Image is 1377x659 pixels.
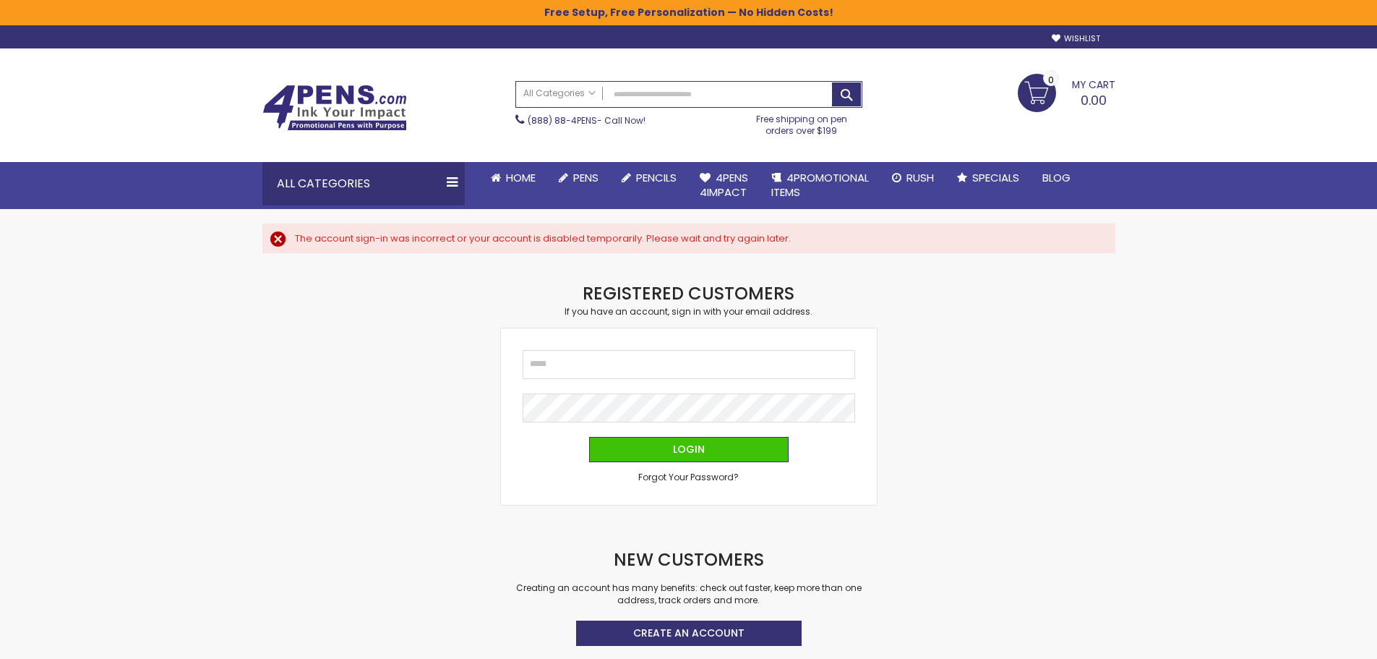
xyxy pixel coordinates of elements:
[573,170,599,185] span: Pens
[906,170,934,185] span: Rush
[760,162,880,209] a: 4PROMOTIONALITEMS
[638,472,739,483] a: Forgot Your Password?
[523,88,596,99] span: All Categories
[295,232,1101,245] div: The account sign-in was incorrect or your account is disabled temporarily. Please wait and try ag...
[583,281,794,305] strong: Registered Customers
[528,114,597,127] a: (888) 88-4PENS
[1018,74,1115,110] a: 0.00 0
[972,170,1019,185] span: Specials
[1031,162,1082,194] a: Blog
[700,170,748,200] span: 4Pens 4impact
[528,114,645,127] span: - Call Now!
[636,170,677,185] span: Pencils
[262,162,465,205] div: All Categories
[501,582,877,605] p: Creating an account has many benefits: check out faster, keep more than one address, track orders...
[589,437,789,462] button: Login
[1081,91,1107,109] span: 0.00
[1052,33,1100,44] a: Wishlist
[741,108,862,137] div: Free shipping on pen orders over $199
[479,162,547,194] a: Home
[610,162,688,194] a: Pencils
[673,442,705,456] span: Login
[688,162,760,209] a: 4Pens4impact
[614,548,764,571] strong: New Customers
[880,162,945,194] a: Rush
[516,82,603,106] a: All Categories
[771,170,869,200] span: 4PROMOTIONAL ITEMS
[547,162,610,194] a: Pens
[1048,73,1054,87] span: 0
[262,85,407,131] img: 4Pens Custom Pens and Promotional Products
[501,306,877,318] div: If you have an account, sign in with your email address.
[1042,170,1071,185] span: Blog
[576,621,802,646] a: Create an Account
[506,170,536,185] span: Home
[633,626,745,640] span: Create an Account
[945,162,1031,194] a: Specials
